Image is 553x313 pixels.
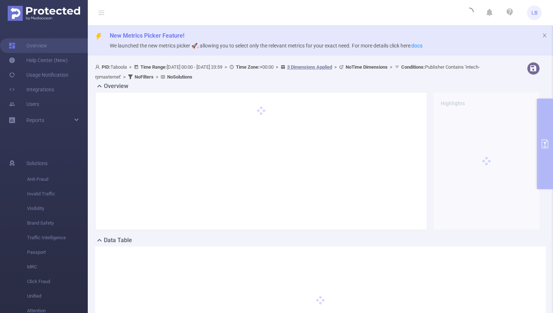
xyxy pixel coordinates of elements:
a: Help Center (New) [9,53,68,68]
span: > [274,64,281,70]
span: > [332,64,339,70]
a: docs [411,43,422,49]
b: Time Range: [140,64,167,70]
span: Reports [26,117,44,123]
span: Unified [27,289,88,304]
span: Anti-Fraud [27,172,88,187]
a: Usage Notification [9,68,68,82]
b: No Filters [135,74,154,80]
span: Solutions [26,156,48,171]
b: No Solutions [167,74,192,80]
b: Time Zone: [236,64,260,70]
i: icon: user [95,65,102,69]
span: > [127,64,134,70]
span: New Metrics Picker Feature! [110,32,184,39]
i: icon: thunderbolt [95,33,102,40]
b: PID: [102,64,110,70]
span: Traffic Intelligence [27,230,88,245]
u: 3 Dimensions Applied [287,64,332,70]
span: Passport [27,245,88,260]
span: > [388,64,395,70]
b: Conditions : [401,64,425,70]
span: Visibility [27,201,88,216]
h2: Overview [104,82,128,91]
span: Click Fraud [27,274,88,289]
a: Users [9,97,39,111]
span: Taboola [DATE] 00:00 - [DATE] 23:59 +00:00 [95,64,480,80]
span: > [121,74,128,80]
i: icon: loading [465,8,474,18]
span: Brand Safety [27,216,88,230]
span: We launched the new metrics picker 🚀, allowing you to select only the relevant metrics for your e... [110,43,422,49]
span: MRC [27,260,88,274]
button: icon: close [542,31,547,39]
i: icon: close [542,33,547,38]
img: Protected Media [8,6,80,21]
h2: Data Table [104,236,132,245]
span: > [222,64,229,70]
a: Overview [9,38,47,53]
a: Integrations [9,82,54,97]
span: > [154,74,161,80]
span: LB [531,5,538,20]
span: Invalid Traffic [27,187,88,201]
b: No Time Dimensions [346,64,388,70]
a: Reports [26,113,44,127]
